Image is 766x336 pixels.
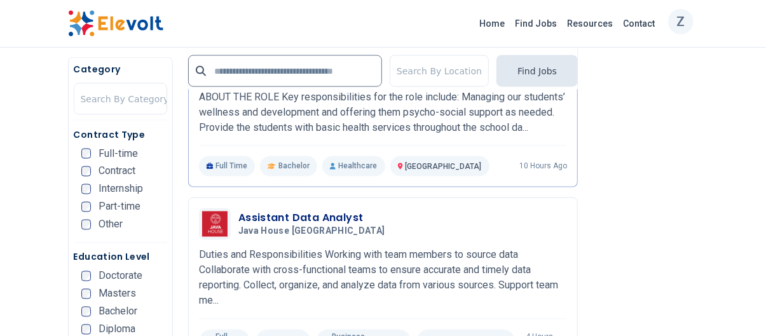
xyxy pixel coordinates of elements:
input: Diploma [81,325,92,335]
h5: Contract Type [74,128,167,141]
iframe: Chat Widget [702,275,766,336]
span: Java House [GEOGRAPHIC_DATA] [238,226,385,238]
input: Contract [81,166,92,177]
img: Java House Africa [202,212,228,237]
a: Resources [563,13,619,34]
img: Elevolt [68,10,163,37]
a: Contact [619,13,660,34]
span: Part-time [99,202,140,212]
p: Z [676,6,685,37]
input: Part-time [81,202,92,212]
span: [GEOGRAPHIC_DATA] [406,163,482,171]
input: Doctorate [81,271,92,281]
span: Diploma [99,325,135,335]
input: Bachelor [81,307,92,317]
button: Z [668,9,694,34]
input: Internship [81,184,92,194]
p: Duties and Responsibilities Working with team members to source data Collaborate with cross-funct... [199,248,567,309]
p: Healthcare [322,156,385,177]
span: Bachelor [99,307,137,317]
h5: Category [74,63,167,76]
a: Find Jobs [510,13,563,34]
input: Masters [81,289,92,299]
span: Doctorate [99,271,142,281]
span: Contract [99,166,135,177]
span: Full-time [99,149,138,159]
input: Other [81,220,92,230]
span: Other [99,220,123,230]
span: Internship [99,184,143,194]
h3: Assistant Data Analyst [238,211,390,226]
p: 10 hours ago [519,161,567,171]
p: Full Time [199,156,256,177]
span: Bachelor [278,161,310,171]
button: Find Jobs [496,55,578,87]
a: Home [475,13,510,34]
p: ABOUT THE ROLE Key responsibilities for the role include: Managing our students’ wellness and dev... [199,90,567,135]
a: Nova PioneerSchool Nurse ([GEOGRAPHIC_DATA])Nova PioneerABOUT THE ROLE Key responsibilities for t... [199,50,567,177]
input: Full-time [81,149,92,159]
span: Masters [99,289,136,299]
h5: Education Level [74,251,167,264]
